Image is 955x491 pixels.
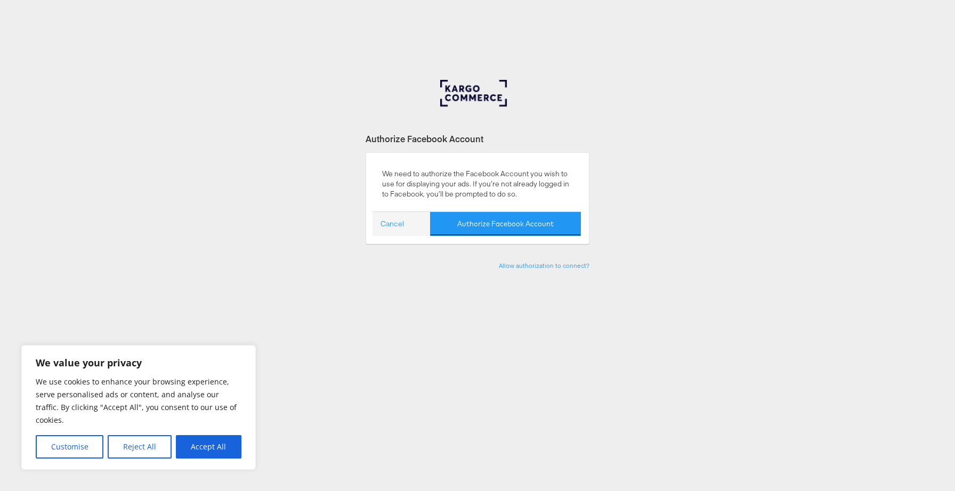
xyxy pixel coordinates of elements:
[108,435,171,459] button: Reject All
[366,133,589,145] div: Authorize Facebook Account
[21,345,256,470] div: We value your privacy
[381,219,404,229] a: Cancel
[36,375,241,427] p: We use cookies to enhance your browsing experience, serve personalised ads or content, and analys...
[382,169,573,199] p: We need to authorize the Facebook Account you wish to use for displaying your ads. If you’re not ...
[176,435,241,459] button: Accept All
[36,435,103,459] button: Customise
[430,212,581,236] button: Authorize Facebook Account
[499,261,589,269] a: Allow authorization to connect?
[36,356,241,369] p: We value your privacy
